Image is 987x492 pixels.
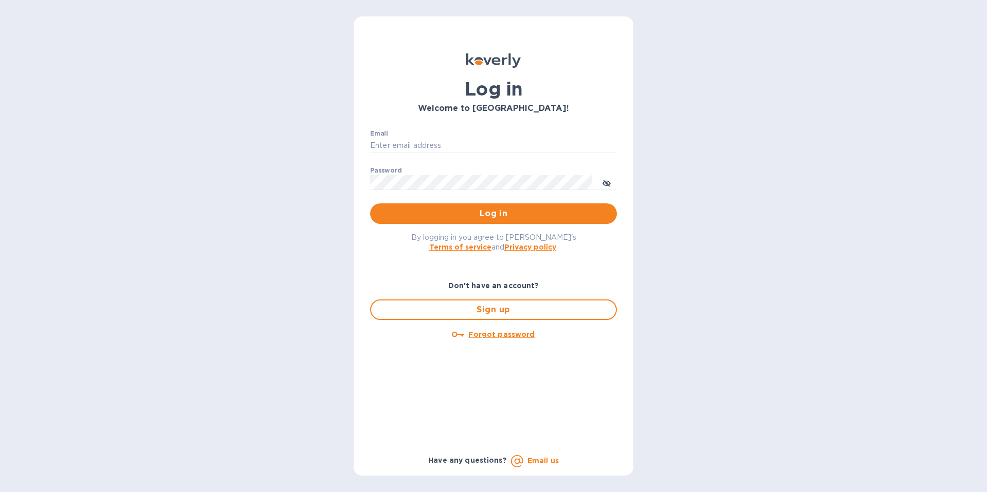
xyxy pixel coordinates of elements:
[370,104,617,113] h3: Welcome to [GEOGRAPHIC_DATA]!
[370,78,617,100] h1: Log in
[468,330,535,338] u: Forgot password
[596,172,617,193] button: toggle password visibility
[428,456,507,464] b: Have any questions?
[370,203,617,224] button: Log in
[370,167,401,174] label: Password
[411,233,576,251] span: By logging in you agree to [PERSON_NAME]'s and .
[448,281,539,290] b: Don't have an account?
[379,304,608,316] span: Sign up
[370,299,617,320] button: Sign up
[378,207,609,220] span: Log in
[429,243,491,251] a: Terms of service
[370,138,617,154] input: Enter email address
[504,243,556,251] a: Privacy policy
[466,53,521,68] img: Koverly
[527,457,559,465] a: Email us
[370,130,388,137] label: Email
